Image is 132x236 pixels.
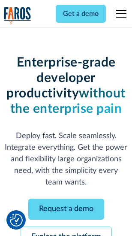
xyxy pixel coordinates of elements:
[56,5,106,23] a: Get a demo
[10,214,23,227] button: Cookie Settings
[4,7,31,24] a: home
[111,3,128,24] div: menu
[10,214,23,227] img: Revisit consent button
[28,199,104,220] a: Request a demo
[6,56,115,100] strong: Enterprise-grade developer productivity
[4,7,31,24] img: Logo of the analytics and reporting company Faros.
[4,130,128,188] p: Deploy fast. Scale seamlessly. Integrate everything. Get the power and flexibility large organiza...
